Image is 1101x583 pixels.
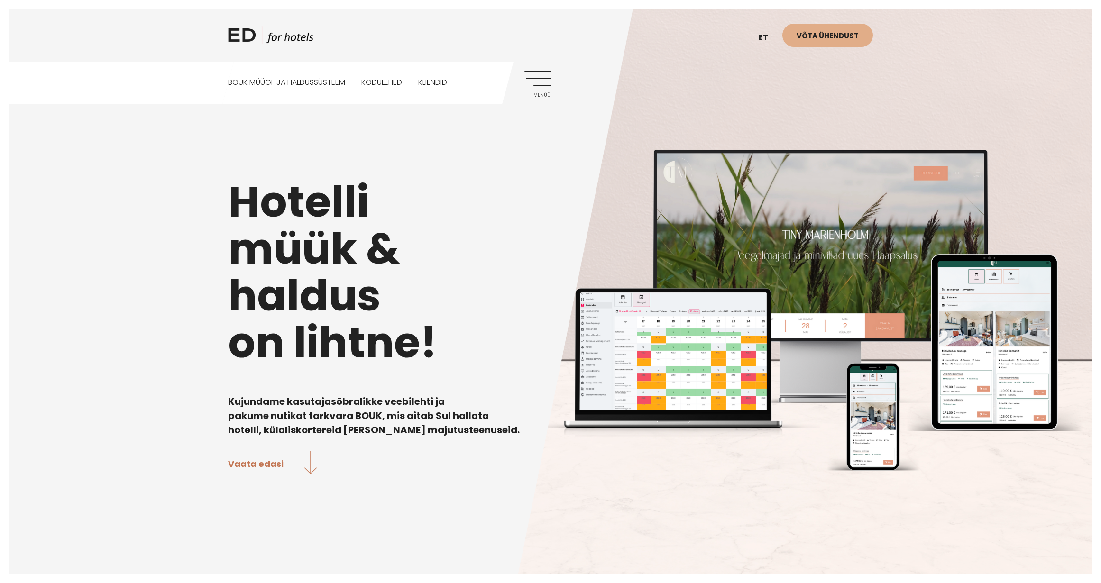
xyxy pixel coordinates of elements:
a: Vaata edasi [228,451,317,476]
h1: Hotelli müük & haldus on lihtne! [228,178,873,366]
a: BOUK MÜÜGI-JA HALDUSSÜSTEEM [228,62,345,104]
a: et [754,26,782,49]
a: Kliendid [418,62,447,104]
a: Võta ühendust [782,24,873,47]
a: Menüü [524,71,550,97]
a: Kodulehed [361,62,402,104]
a: ED HOTELS [228,26,313,50]
span: Menüü [524,92,550,98]
b: Kujundame kasutajasõbralikke veebilehti ja pakume nutikat tarkvara BOUK, mis aitab Sul hallata ho... [228,395,520,437]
